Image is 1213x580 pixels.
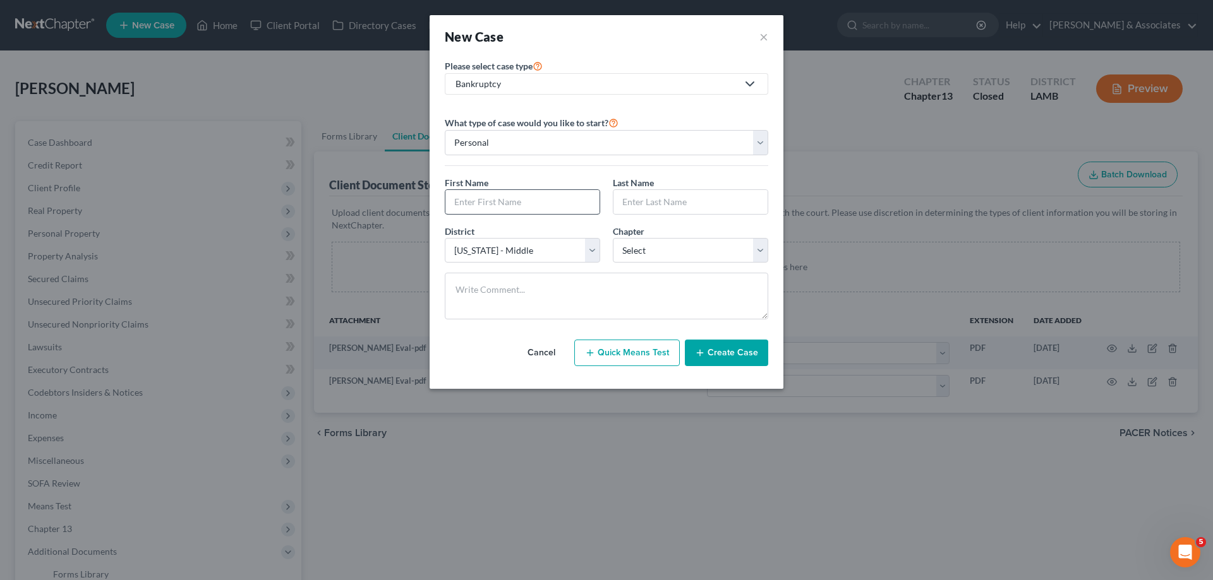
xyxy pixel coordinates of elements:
button: Cancel [514,340,569,365]
button: Create Case [685,340,768,366]
button: Quick Means Test [574,340,680,366]
button: × [759,28,768,45]
span: 5 [1196,537,1206,547]
span: Please select case type [445,61,533,71]
strong: New Case [445,29,504,44]
span: First Name [445,177,488,188]
span: Chapter [613,226,644,237]
input: Enter First Name [445,190,600,214]
label: What type of case would you like to start? [445,115,619,130]
input: Enter Last Name [613,190,768,214]
span: District [445,226,474,237]
div: Bankruptcy [456,78,737,90]
iframe: Intercom live chat [1170,537,1200,567]
span: Last Name [613,177,654,188]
